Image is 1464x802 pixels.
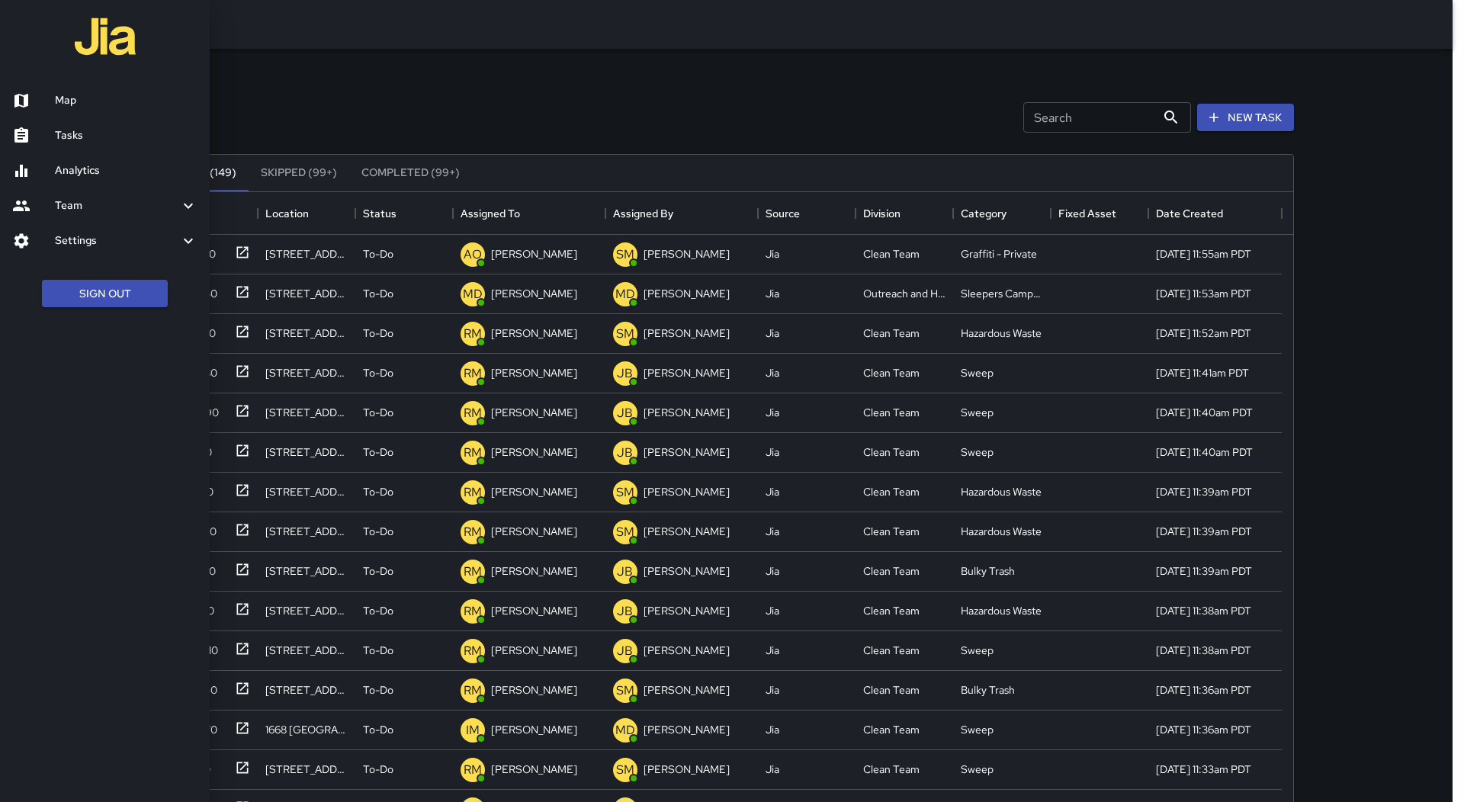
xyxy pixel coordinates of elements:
h6: Settings [55,233,179,249]
button: Sign Out [42,280,168,308]
h6: Tasks [55,127,197,144]
h6: Analytics [55,162,197,179]
h6: Map [55,92,197,109]
img: jia-logo [75,6,136,67]
h6: Team [55,197,179,214]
